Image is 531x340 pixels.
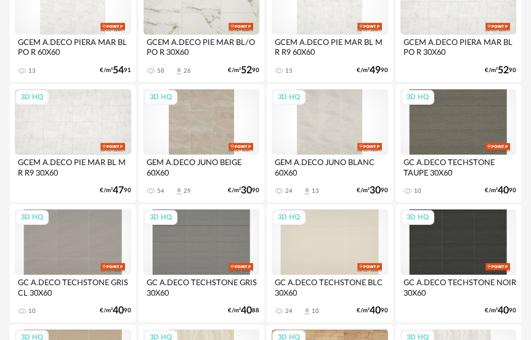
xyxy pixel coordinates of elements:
[10,204,136,322] a: 3D HQ GC A.DECO TECHSTONE GRIS CL 30X60 10 €/m²4090
[100,67,131,75] div: €/m² 91
[485,67,516,75] div: €/m² 90
[267,204,393,322] a: 3D HQ GC A.DECO TECHSTONE BLC 30X60 24 Download icon 10 €/m²4090
[28,67,36,75] div: 13
[100,187,131,195] div: €/m² 90
[370,307,381,315] span: 40
[395,84,522,202] a: 3D HQ GC A.DECO TECHSTONE TAUPE 30X60 10 €/m²4090
[113,187,124,195] span: 47
[401,210,434,225] div: 3D HQ
[401,90,434,105] div: 3D HQ
[15,275,131,299] div: GC A.DECO TECHSTONE GRIS CL 30X60
[370,67,381,75] span: 49
[139,84,265,202] a: 3D HQ GEM A.DECO JUNO BEIGE 60X60 54 Download icon 29 €/m²3090
[272,34,388,59] div: GCEM A.DECO PIE MAR BL M R R9 60X60
[272,155,388,179] div: GEM A.DECO JUNO BLANC 60X60
[228,307,259,315] div: €/m² 88
[498,187,509,195] span: 40
[395,204,522,322] a: 3D HQ GC A.DECO TECHSTONE NOIR 30X60 €/m²4090
[370,187,381,195] span: 30
[10,84,136,202] a: 3D HQ GCEM A.DECO PIE MAR BL M R R9 30X60 €/m²4790
[357,307,388,315] div: €/m² 90
[228,187,259,195] div: €/m² 90
[312,187,319,195] div: 13
[184,67,191,75] div: 26
[241,67,252,75] span: 52
[302,187,312,196] span: Download icon
[100,307,131,315] div: €/m² 90
[285,307,293,315] div: 24
[174,67,184,76] span: Download icon
[302,307,312,316] span: Download icon
[485,187,516,195] div: €/m² 90
[113,307,124,315] span: 40
[15,34,131,59] div: GCEM A.DECO PIERA MAR BL PO R 60X60
[400,34,517,59] div: GCEM A.DECO PIERA MAR BL PO R 30X60
[113,67,124,75] span: 54
[414,187,421,195] div: 10
[144,155,260,179] div: GEM A.DECO JUNO BEIGE 60X60
[285,67,293,75] div: 15
[357,67,388,75] div: €/m² 90
[15,155,131,179] div: GCEM A.DECO PIE MAR BL M R R9 30X60
[285,187,293,195] div: 24
[357,187,388,195] div: €/m² 90
[272,90,306,105] div: 3D HQ
[174,187,184,196] span: Download icon
[184,187,191,195] div: 29
[139,204,265,322] a: 3D HQ GC A.DECO TECHSTONE GRIS 30X60 €/m²4088
[144,34,260,59] div: GCEM A.DECO PIE MAR BL/O PO R 30X60
[15,210,49,225] div: 3D HQ
[241,307,252,315] span: 40
[144,210,177,225] div: 3D HQ
[272,275,388,299] div: GC A.DECO TECHSTONE BLC 30X60
[400,275,517,299] div: GC A.DECO TECHSTONE NOIR 30X60
[157,187,164,195] div: 54
[28,307,36,315] div: 10
[272,210,306,225] div: 3D HQ
[241,187,252,195] span: 30
[157,67,164,75] div: 58
[498,307,509,315] span: 40
[312,307,319,315] div: 10
[15,90,49,105] div: 3D HQ
[267,84,393,202] a: 3D HQ GEM A.DECO JUNO BLANC 60X60 24 Download icon 13 €/m²3090
[144,90,177,105] div: 3D HQ
[228,67,259,75] div: €/m² 90
[400,155,517,179] div: GC A.DECO TECHSTONE TAUPE 30X60
[498,67,509,75] span: 52
[485,307,516,315] div: €/m² 90
[144,275,260,299] div: GC A.DECO TECHSTONE GRIS 30X60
